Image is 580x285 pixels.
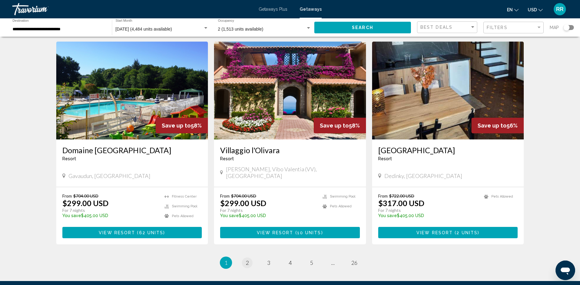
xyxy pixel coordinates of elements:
a: Domaine [GEOGRAPHIC_DATA] [62,146,202,155]
span: $722.00 USD [389,193,414,198]
span: ( ) [453,230,479,235]
span: Save up to [478,122,507,129]
mat-select: Sort by [420,25,475,30]
img: 3248E01X.jpg [214,42,366,139]
a: [GEOGRAPHIC_DATA] [378,146,518,155]
span: 4 [289,259,292,266]
span: Resort [62,156,76,161]
button: Filter [483,21,544,34]
span: 2 units [456,230,478,235]
span: From [62,193,72,198]
span: ... [331,259,335,266]
button: Change currency [528,5,543,14]
span: 62 units [139,230,164,235]
span: Search [352,25,373,30]
span: Best Deals [420,25,453,30]
span: Save up to [320,122,349,129]
span: You save [378,213,397,218]
span: Swimming Pool [330,194,355,198]
span: View Resort [416,230,453,235]
span: Dedinky, [GEOGRAPHIC_DATA] [384,172,462,179]
span: ( ) [135,230,165,235]
span: $704.00 USD [231,193,256,198]
span: View Resort [257,230,293,235]
span: $704.00 USD [73,193,98,198]
p: $299.00 USD [62,198,109,208]
a: Getaways Plus [259,7,287,12]
span: Resort [220,156,234,161]
p: $405.00 USD [378,213,478,218]
p: $299.00 USD [220,198,266,208]
span: 2 [246,259,249,266]
span: Pets Allowed [330,204,352,208]
span: Swimming Pool [172,204,197,208]
img: 4195O04X.jpg [56,42,208,139]
a: Travorium [12,3,253,15]
div: 56% [471,118,524,133]
span: 2 (1,513 units available) [218,27,264,31]
span: en [507,7,513,12]
a: Villaggio l'Olivara [220,146,360,155]
span: From [378,193,388,198]
span: [DATE] (4,484 units available) [116,27,172,31]
span: Gavaudun, [GEOGRAPHIC_DATA] [68,172,150,179]
p: For 7 nights [378,208,478,213]
span: Map [550,23,559,32]
a: Getaways [300,7,322,12]
button: Change language [507,5,519,14]
p: $405.00 USD [220,213,316,218]
iframe: Button to launch messaging window [556,261,575,280]
button: User Menu [552,3,568,16]
button: Search [314,22,411,33]
button: View Resort(10 units) [220,227,360,238]
span: Resort [378,156,392,161]
span: You save [62,213,81,218]
span: ( ) [293,230,323,235]
span: 10 units [297,230,321,235]
span: 26 [351,259,357,266]
span: 1 [224,259,227,266]
p: $405.00 USD [62,213,159,218]
span: View Resort [99,230,135,235]
span: RR [556,6,563,12]
div: 58% [314,118,366,133]
button: View Resort(2 units) [378,227,518,238]
span: Filters [487,25,508,30]
span: Save up to [162,122,191,129]
p: For 7 nights [62,208,159,213]
span: 3 [267,259,270,266]
p: For 7 nights [220,208,316,213]
div: 58% [156,118,208,133]
span: USD [528,7,537,12]
span: Fitness Center [172,194,197,198]
ul: Pagination [56,257,524,269]
span: 5 [310,259,313,266]
span: Pets Allowed [491,194,513,198]
img: F068I01X.jpg [372,42,524,139]
span: From [220,193,230,198]
button: View Resort(62 units) [62,227,202,238]
span: [PERSON_NAME], Vibo Valentia (VV), [GEOGRAPHIC_DATA] [226,166,360,179]
p: $317.00 USD [378,198,424,208]
span: You save [220,213,239,218]
span: Pets Allowed [172,214,194,218]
